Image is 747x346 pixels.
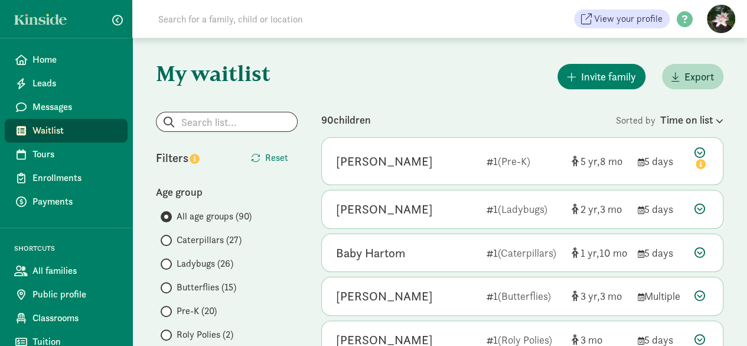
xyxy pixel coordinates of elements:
div: 1 [487,245,562,261]
div: [object Object] [572,153,628,169]
div: Sorted by [616,112,723,128]
a: Enrollments [5,166,128,190]
span: (Pre-K) [498,154,530,168]
button: Export [662,64,723,89]
span: Payments [32,195,118,209]
span: (Ladybugs) [498,202,547,216]
input: Search list... [156,112,297,131]
div: Baby Hartom [336,244,405,263]
div: [object Object] [572,201,628,217]
span: View your profile [594,12,663,26]
span: 1 [580,246,599,260]
a: All families [5,259,128,283]
span: 8 [600,154,622,168]
div: Time on list [660,112,723,128]
div: 90 children [321,112,616,128]
span: Tours [32,147,118,161]
span: Enrollments [32,171,118,185]
button: Reset [242,146,298,170]
span: Leads [32,76,118,90]
div: Multiple [638,288,685,304]
span: Public profile [32,287,118,302]
div: Ayush Vibins [336,152,433,171]
span: Pre-K (20) [177,304,217,318]
span: Home [32,53,118,67]
div: Olivia Fabian [336,287,433,306]
a: Home [5,48,128,72]
div: 5 days [638,153,685,169]
span: Export [684,69,714,85]
div: 5 days [638,245,685,261]
div: 5 days [638,201,685,217]
span: All families [32,264,118,278]
iframe: Chat Widget [688,289,747,346]
div: 1 [487,201,562,217]
span: 5 [580,154,600,168]
span: Reset [265,151,288,165]
button: Invite family [557,64,645,89]
a: Messages [5,95,128,119]
div: Marigold Hoel [336,200,433,219]
a: View your profile [574,9,670,28]
div: Filters [156,149,227,167]
span: Classrooms [32,311,118,325]
a: Tours [5,143,128,166]
span: Ladybugs (26) [177,257,233,271]
span: Caterpillars (27) [177,233,242,247]
span: Messages [32,100,118,114]
span: (Caterpillars) [498,246,556,260]
div: 1 [487,153,562,169]
span: 3 [600,202,622,216]
span: Butterflies (15) [177,280,236,295]
a: Payments [5,190,128,214]
a: Leads [5,72,128,95]
span: Waitlist [32,124,118,138]
a: Waitlist [5,119,128,143]
span: Invite family [581,69,636,85]
span: (Butterflies) [498,289,551,303]
span: Roly Polies (2) [177,328,233,342]
div: 1 [487,288,562,304]
a: Classrooms [5,306,128,330]
span: All age groups (90) [177,209,252,224]
div: [object Object] [572,288,628,304]
div: Age group [156,184,298,200]
div: [object Object] [572,245,628,261]
h1: My waitlist [156,62,298,85]
span: 2 [580,202,600,216]
span: 3 [580,289,600,303]
a: Public profile [5,283,128,306]
span: 10 [599,246,627,260]
span: 3 [600,289,622,303]
input: Search for a family, child or location [151,7,482,31]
